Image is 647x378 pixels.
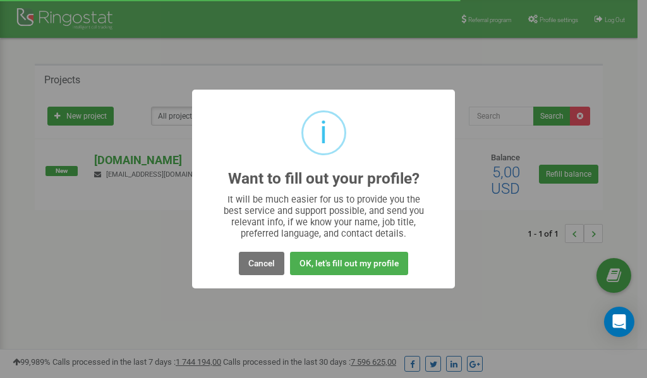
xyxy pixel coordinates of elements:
[320,112,327,153] div: i
[604,307,634,337] div: Open Intercom Messenger
[239,252,284,275] button: Cancel
[217,194,430,239] div: It will be much easier for us to provide you the best service and support possible, and send you ...
[290,252,408,275] button: OK, let's fill out my profile
[228,170,420,187] h2: Want to fill out your profile?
